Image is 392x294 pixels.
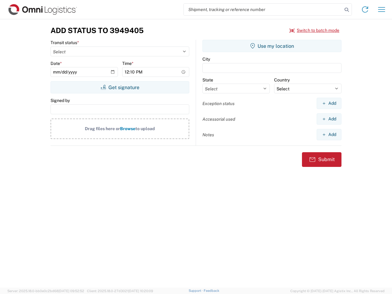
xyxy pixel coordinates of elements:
[87,289,153,293] span: Client: 2025.18.0-27d3021
[202,132,214,138] label: Notes
[184,4,342,15] input: Shipment, tracking or reference number
[274,77,290,83] label: Country
[51,40,79,45] label: Transit status
[202,116,235,122] label: Accessorial used
[51,26,144,35] h3: Add Status to 3949405
[120,126,135,131] span: Browse
[189,289,204,292] a: Support
[290,288,385,294] span: Copyright © [DATE]-[DATE] Agistix Inc., All Rights Reserved
[128,289,153,293] span: [DATE] 10:20:09
[202,40,341,52] button: Use my location
[7,289,84,293] span: Server: 2025.18.0-bb0e0c2bd68
[204,289,219,292] a: Feedback
[202,56,210,62] label: City
[202,77,213,83] label: State
[85,126,120,131] span: Drag files here or
[202,101,235,106] label: Exception status
[317,113,341,125] button: Add
[58,289,84,293] span: [DATE] 09:52:52
[317,129,341,140] button: Add
[122,61,134,66] label: Time
[51,81,189,93] button: Get signature
[135,126,155,131] span: to upload
[317,98,341,109] button: Add
[51,98,70,103] label: Signed by
[51,61,62,66] label: Date
[302,152,341,167] button: Submit
[289,25,339,36] button: Switch to batch mode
